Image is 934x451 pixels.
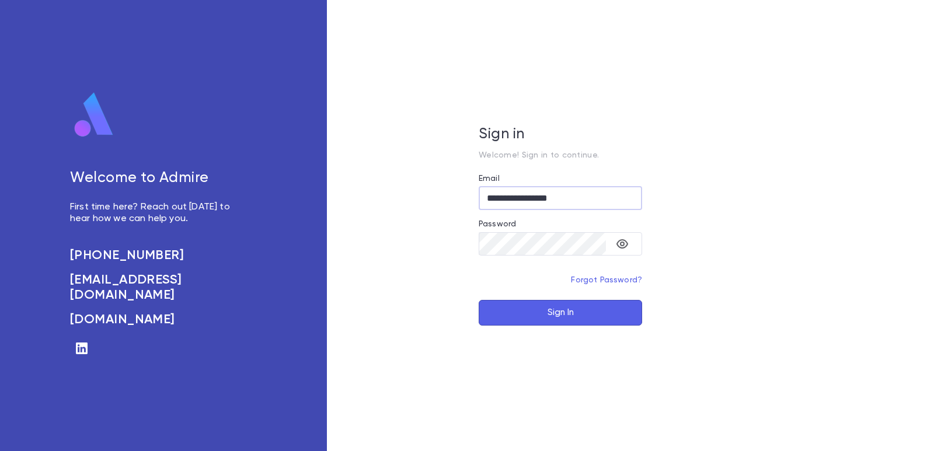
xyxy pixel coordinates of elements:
[479,219,516,229] label: Password
[571,276,642,284] a: Forgot Password?
[479,174,500,183] label: Email
[70,272,243,303] a: [EMAIL_ADDRESS][DOMAIN_NAME]
[70,248,243,263] a: [PHONE_NUMBER]
[70,201,243,225] p: First time here? Reach out [DATE] to hear how we can help you.
[70,312,243,327] a: [DOMAIN_NAME]
[479,126,642,144] h5: Sign in
[70,92,118,138] img: logo
[479,151,642,160] p: Welcome! Sign in to continue.
[70,170,243,187] h5: Welcome to Admire
[611,232,634,256] button: toggle password visibility
[479,300,642,326] button: Sign In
